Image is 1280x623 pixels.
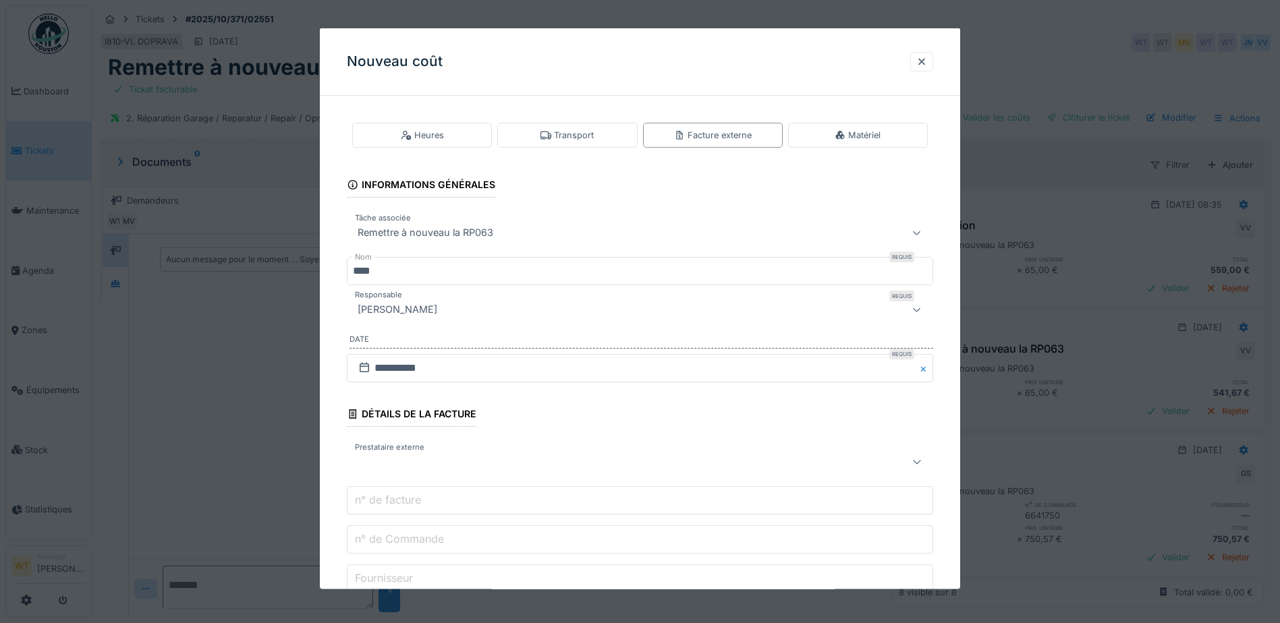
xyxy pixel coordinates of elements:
div: Heures [401,129,444,142]
label: Prestataire externe [352,442,427,453]
label: Nom [352,251,374,263]
button: Close [918,354,933,382]
h3: Nouveau coût [347,53,443,70]
label: Date [350,334,933,349]
label: Tâche associée [352,212,414,224]
div: Remettre à nouveau la RP063 [352,225,499,241]
label: Responsable [352,289,405,301]
label: n° de Commande [352,531,447,547]
label: n° de facture [352,492,424,508]
div: Détails de la facture [347,404,476,427]
div: Matériel [835,129,881,142]
div: Requis [889,349,914,359]
div: Transport [540,129,594,142]
div: Informations générales [347,175,495,198]
div: Requis [889,251,914,262]
label: Fournisseur [352,570,416,586]
div: [PERSON_NAME] [352,301,443,318]
div: Requis [889,291,914,301]
div: Facture externe [674,129,752,142]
